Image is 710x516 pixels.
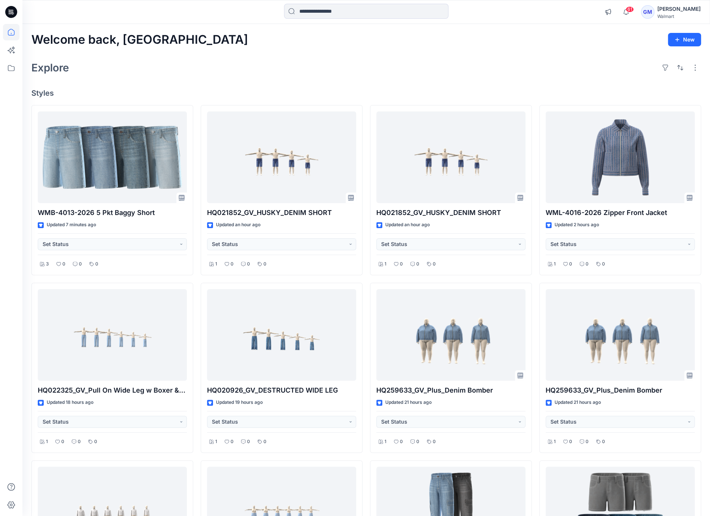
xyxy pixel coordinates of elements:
a: HQ020926_GV_DESTRUCTED WIDE LEG [207,289,356,381]
p: Updated an hour ago [385,221,430,229]
p: Updated 19 hours ago [216,399,263,406]
a: HQ259633_GV_Plus_Denim Bomber [546,289,695,381]
p: 0 [569,260,572,268]
p: 0 [586,438,589,446]
p: 1 [46,438,48,446]
a: HQ022325_GV_Pull On Wide Leg w Boxer & Side Stripe [38,289,187,381]
a: HQ259633_GV_Plus_Denim Bomber [376,289,525,381]
p: 0 [61,438,64,446]
p: HQ259633_GV_Plus_Denim Bomber [376,385,525,396]
p: HQ020926_GV_DESTRUCTED WIDE LEG [207,385,356,396]
div: Walmart [657,13,701,19]
h2: Explore [31,62,69,74]
p: 0 [400,438,403,446]
p: 0 [79,260,82,268]
p: 0 [231,260,234,268]
p: Updated 21 hours ago [555,399,601,406]
span: 61 [626,6,634,12]
p: Updated 21 hours ago [385,399,432,406]
p: Updated 7 minutes ago [47,221,96,229]
p: 0 [78,438,81,446]
p: 0 [231,438,234,446]
div: [PERSON_NAME] [657,4,701,13]
p: 1 [385,260,386,268]
p: 0 [602,260,605,268]
p: HQ259633_GV_Plus_Denim Bomber [546,385,695,396]
p: 0 [586,260,589,268]
a: HQ021852_GV_HUSKY_DENIM SHORT [376,111,525,203]
p: 0 [263,260,266,268]
p: 0 [95,260,98,268]
p: 0 [433,438,436,446]
p: HQ021852_GV_HUSKY_DENIM SHORT [207,208,356,218]
p: 0 [569,438,572,446]
p: 1 [554,438,556,446]
p: 0 [247,438,250,446]
button: New [668,33,701,46]
p: 0 [247,260,250,268]
p: Updated 2 hours ago [555,221,599,229]
a: WML-4016-2026 Zipper Front Jacket [546,111,695,203]
p: 1 [215,438,217,446]
p: 0 [62,260,65,268]
p: 1 [554,260,556,268]
h4: Styles [31,89,701,98]
a: WMB-4013-2026 5 Pkt Baggy Short [38,111,187,203]
p: 0 [94,438,97,446]
p: HQ022325_GV_Pull On Wide Leg w Boxer & Side Stripe [38,385,187,396]
h2: Welcome back, [GEOGRAPHIC_DATA] [31,33,248,47]
p: 0 [433,260,436,268]
p: 1 [215,260,217,268]
p: WMB-4013-2026 5 Pkt Baggy Short [38,208,187,218]
p: 0 [602,438,605,446]
p: Updated 18 hours ago [47,399,93,406]
p: 0 [400,260,403,268]
div: GM [641,5,654,19]
p: 0 [416,260,419,268]
p: 0 [416,438,419,446]
p: Updated an hour ago [216,221,260,229]
p: HQ021852_GV_HUSKY_DENIM SHORT [376,208,525,218]
p: 3 [46,260,49,268]
p: 1 [385,438,386,446]
p: 0 [263,438,266,446]
p: WML-4016-2026 Zipper Front Jacket [546,208,695,218]
a: HQ021852_GV_HUSKY_DENIM SHORT [207,111,356,203]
